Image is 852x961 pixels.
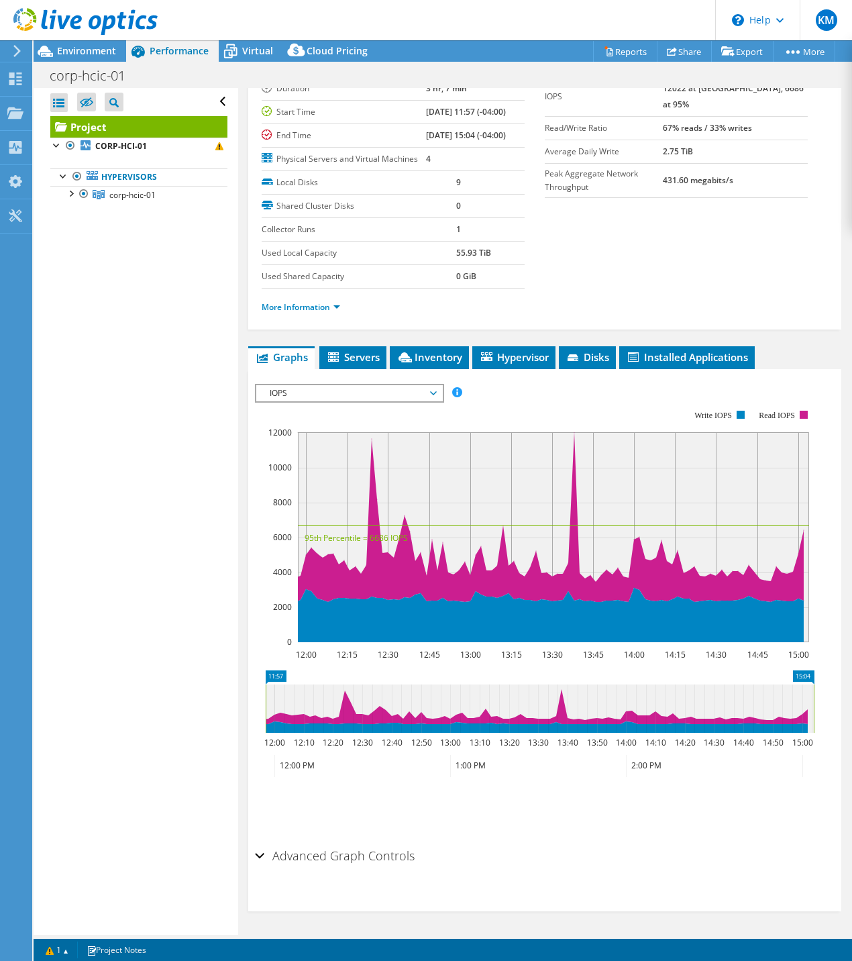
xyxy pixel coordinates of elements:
a: Project [50,116,227,138]
span: Installed Applications [626,350,748,364]
text: 95th Percentile = 6686 IOPS [305,532,408,544]
a: CORP-HCI-01 [50,138,227,155]
text: 12:50 [411,737,432,748]
text: 13:20 [499,737,520,748]
text: 13:00 [440,737,461,748]
label: Collector Runs [262,223,456,236]
span: corp-hcic-01 [109,189,156,201]
b: 1 [456,223,461,235]
a: More Information [262,301,340,313]
b: 431.60 megabits/s [663,174,733,186]
svg: \n [732,14,744,26]
text: 14:10 [645,737,666,748]
span: Servers [326,350,380,364]
h1: corp-hcic-01 [44,68,146,83]
text: 4000 [273,566,292,578]
label: Duration [262,82,426,95]
label: Used Shared Capacity [262,270,456,283]
text: 12:10 [294,737,315,748]
text: 14:45 [747,649,768,660]
span: Inventory [396,350,462,364]
text: Read IOPS [759,411,795,420]
a: 1 [36,942,78,958]
text: 13:45 [583,649,604,660]
text: 14:50 [763,737,784,748]
text: 13:30 [528,737,549,748]
label: Average Daily Write [545,145,663,158]
text: 13:30 [542,649,563,660]
text: 14:30 [706,649,727,660]
span: Disks [566,350,609,364]
text: 12:00 [264,737,285,748]
b: 12022 at [GEOGRAPHIC_DATA], 6686 at 95% [663,83,804,110]
span: IOPS [263,385,435,401]
span: Graphs [255,350,308,364]
text: 14:40 [733,737,754,748]
b: CORP-HCI-01 [95,140,147,152]
text: 6000 [273,532,292,543]
b: [DATE] 11:57 (-04:00) [426,106,506,117]
b: 55.93 TiB [456,247,491,258]
text: 12:15 [337,649,358,660]
label: Shared Cluster Disks [262,199,456,213]
label: Read/Write Ratio [545,121,663,135]
text: 13:10 [470,737,490,748]
a: Hypervisors [50,168,227,186]
b: 2.75 TiB [663,146,693,157]
label: End Time [262,129,426,142]
label: Start Time [262,105,426,119]
text: 12:00 [296,649,317,660]
text: 15:00 [788,649,809,660]
span: Environment [57,44,116,57]
text: Write IOPS [694,411,732,420]
b: 0 GiB [456,270,476,282]
span: KM [816,9,837,31]
text: 14:00 [624,649,645,660]
b: 67% reads / 33% writes [663,122,752,134]
label: Physical Servers and Virtual Machines [262,152,426,166]
text: 10000 [268,462,292,473]
text: 12:30 [352,737,373,748]
text: 14:00 [616,737,637,748]
a: Share [657,41,712,62]
a: More [773,41,835,62]
span: Hypervisor [479,350,549,364]
text: 14:15 [665,649,686,660]
label: Peak Aggregate Network Throughput [545,167,663,194]
b: [DATE] 15:04 (-04:00) [426,130,506,141]
text: 2000 [273,601,292,613]
text: 13:50 [587,737,608,748]
b: 4 [426,153,431,164]
label: IOPS [545,90,663,103]
a: corp-hcic-01 [50,186,227,203]
text: 12:20 [323,737,343,748]
text: 12000 [268,427,292,438]
span: Virtual [242,44,273,57]
a: Reports [593,41,657,62]
a: Project Notes [77,942,156,958]
h2: Advanced Graph Controls [255,842,415,869]
b: 9 [456,176,461,188]
text: 12:30 [378,649,398,660]
text: 0 [287,636,292,648]
text: 14:20 [675,737,696,748]
span: Cloud Pricing [307,44,368,57]
text: 15:00 [792,737,813,748]
text: 14:30 [704,737,725,748]
text: 13:00 [460,649,481,660]
text: 8000 [273,497,292,508]
label: Used Local Capacity [262,246,456,260]
a: Export [711,41,774,62]
text: 13:40 [557,737,578,748]
text: 12:40 [382,737,403,748]
text: 12:45 [419,649,440,660]
b: 0 [456,200,461,211]
b: 3 hr, 7 min [426,83,467,94]
label: Local Disks [262,176,456,189]
span: Performance [150,44,209,57]
text: 13:15 [501,649,522,660]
